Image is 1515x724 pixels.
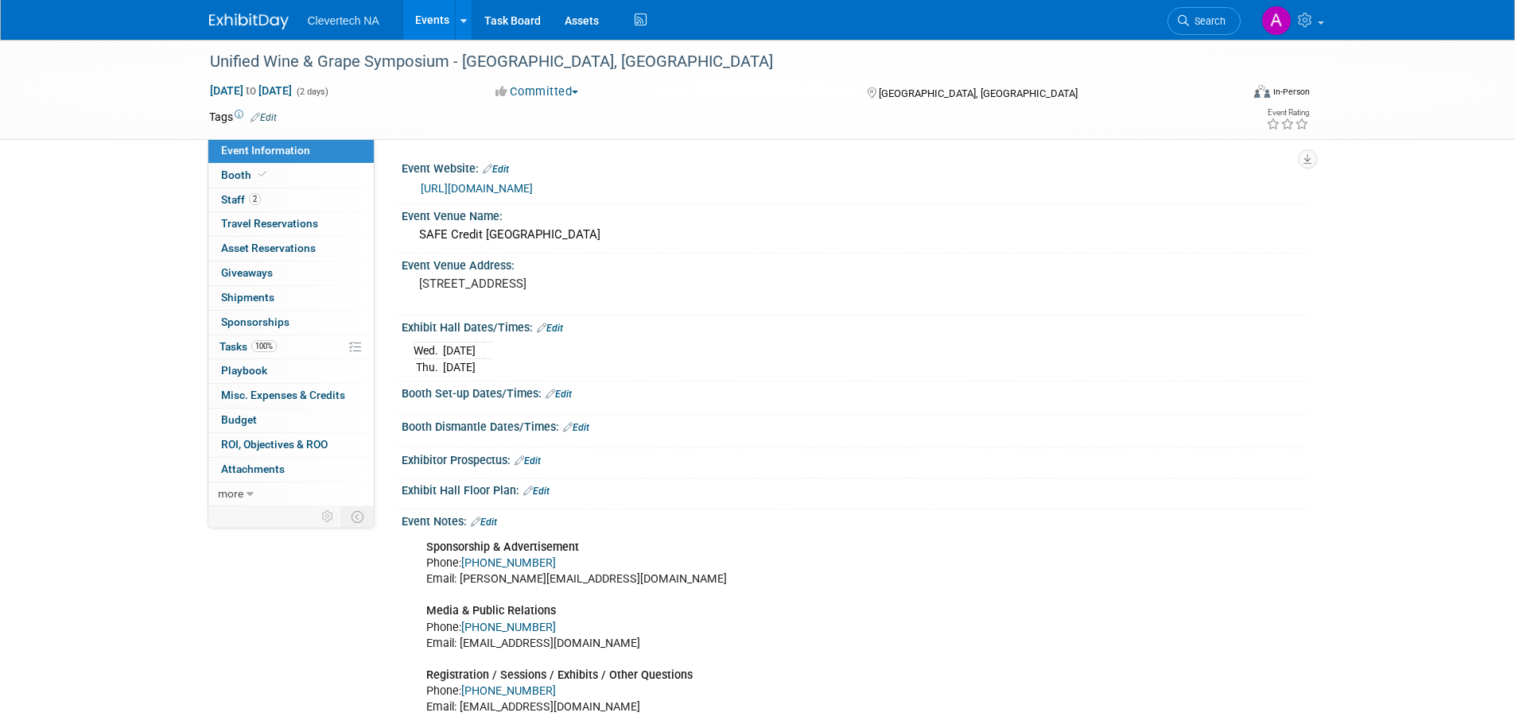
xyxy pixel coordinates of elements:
[461,621,556,634] a: [PHONE_NUMBER]
[402,381,1307,402] div: Booth Set-up Dates/Times:
[208,408,374,432] a: Budget
[537,323,563,334] a: Edit
[483,164,509,175] a: Edit
[209,109,277,125] td: Tags
[208,164,374,188] a: Booth
[563,422,589,433] a: Edit
[209,83,293,98] span: [DATE] [DATE]
[219,340,277,353] span: Tasks
[258,170,266,179] i: Booth reservation complete
[251,340,277,352] span: 100%
[221,242,316,254] span: Asset Reservations
[208,458,374,482] a: Attachments
[295,87,328,97] span: (2 days)
[1272,86,1310,98] div: In-Person
[402,448,1307,469] div: Exhibitor Prospectus:
[243,84,258,97] span: to
[402,316,1307,336] div: Exhibit Hall Dates/Times:
[546,389,572,400] a: Edit
[402,157,1307,177] div: Event Website:
[208,188,374,212] a: Staff2
[208,359,374,383] a: Playbook
[419,277,761,291] pre: [STREET_ADDRESS]
[1261,6,1292,36] img: Adnelys Hernandez
[249,193,261,205] span: 2
[221,193,261,206] span: Staff
[208,384,374,408] a: Misc. Expenses & Credits
[221,316,289,328] span: Sponsorships
[208,237,374,261] a: Asset Reservations
[426,668,693,682] b: Registration / Sessions / Exhibits / Other Questions
[221,217,318,230] span: Travel Reservations
[523,486,550,497] a: Edit
[414,223,1295,247] div: SAFE Credit [GEOGRAPHIC_DATA]
[221,389,345,401] span: Misc. Expenses & Credits
[208,286,374,310] a: Shipments
[208,311,374,335] a: Sponsorships
[221,413,257,426] span: Budget
[414,343,443,359] td: Wed.
[1266,109,1309,117] div: Event Rating
[314,506,342,527] td: Personalize Event Tab Strip
[341,506,374,527] td: Toggle Event Tabs
[221,168,270,181] span: Booth
[402,254,1307,273] div: Event Venue Address:
[402,415,1307,436] div: Booth Dismantle Dates/Times:
[218,487,243,500] span: more
[209,14,289,29] img: ExhibitDay
[402,509,1307,530] div: Event Notes:
[421,182,533,195] a: [URL][DOMAIN_NAME]
[204,48,1217,76] div: Unified Wine & Grape Symposium - [GEOGRAPHIC_DATA], [GEOGRAPHIC_DATA]
[221,463,285,475] span: Attachments
[461,684,556,698] a: [PHONE_NUMBER]
[221,144,310,157] span: Event Information
[208,212,374,236] a: Travel Reservations
[1147,83,1311,106] div: Event Format
[426,540,579,554] b: Sponsorship & Advertisement
[208,261,374,285] a: Giveaways
[1254,85,1270,98] img: Format-Inperson.png
[471,517,497,528] a: Edit
[415,532,1132,723] div: Phone: Email: [PERSON_NAME][EMAIL_ADDRESS][DOMAIN_NAME] Phone: Email: [EMAIL_ADDRESS][DOMAIN_NAME...
[208,139,374,163] a: Event Information
[221,291,274,304] span: Shipments
[221,266,273,279] span: Giveaways
[402,204,1307,224] div: Event Venue Name:
[208,482,374,506] a: more
[414,359,443,376] td: Thu.
[208,433,374,457] a: ROI, Objectives & ROO
[1189,15,1226,27] span: Search
[879,87,1078,99] span: [GEOGRAPHIC_DATA], [GEOGRAPHIC_DATA]
[1167,7,1241,35] a: Search
[308,14,379,27] span: Clevertech NA
[426,604,556,618] b: Media & Public Relations
[461,556,556,570] a: [PHONE_NUMBER]
[443,359,476,376] td: [DATE]
[515,455,541,467] a: Edit
[443,343,476,359] td: [DATE]
[251,112,277,123] a: Edit
[208,335,374,359] a: Tasks100%
[221,364,267,377] span: Playbook
[221,438,328,451] span: ROI, Objectives & ROO
[402,478,1307,499] div: Exhibit Hall Floor Plan:
[490,83,585,100] button: Committed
